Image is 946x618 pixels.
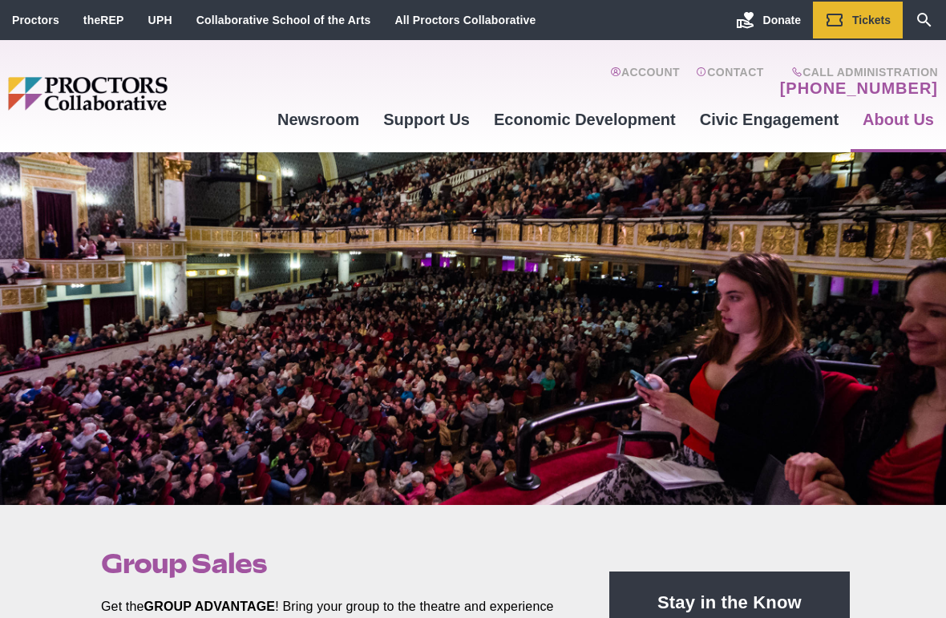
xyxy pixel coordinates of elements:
[763,14,801,26] span: Donate
[265,98,371,141] a: Newsroom
[83,14,124,26] a: theREP
[813,2,903,38] a: Tickets
[852,14,891,26] span: Tickets
[8,77,265,111] img: Proctors logo
[688,98,851,141] a: Civic Engagement
[394,14,536,26] a: All Proctors Collaborative
[148,14,172,26] a: UPH
[371,98,482,141] a: Support Us
[144,600,276,613] strong: GROUP ADVANTAGE
[724,2,813,38] a: Donate
[696,66,764,98] a: Contact
[775,66,938,79] span: Call Administration
[657,592,802,612] strong: Stay in the Know
[903,2,946,38] a: Search
[101,548,572,579] h1: Group Sales
[482,98,688,141] a: Economic Development
[12,14,59,26] a: Proctors
[196,14,371,26] a: Collaborative School of the Arts
[851,98,946,141] a: About Us
[610,66,680,98] a: Account
[780,79,938,98] a: [PHONE_NUMBER]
